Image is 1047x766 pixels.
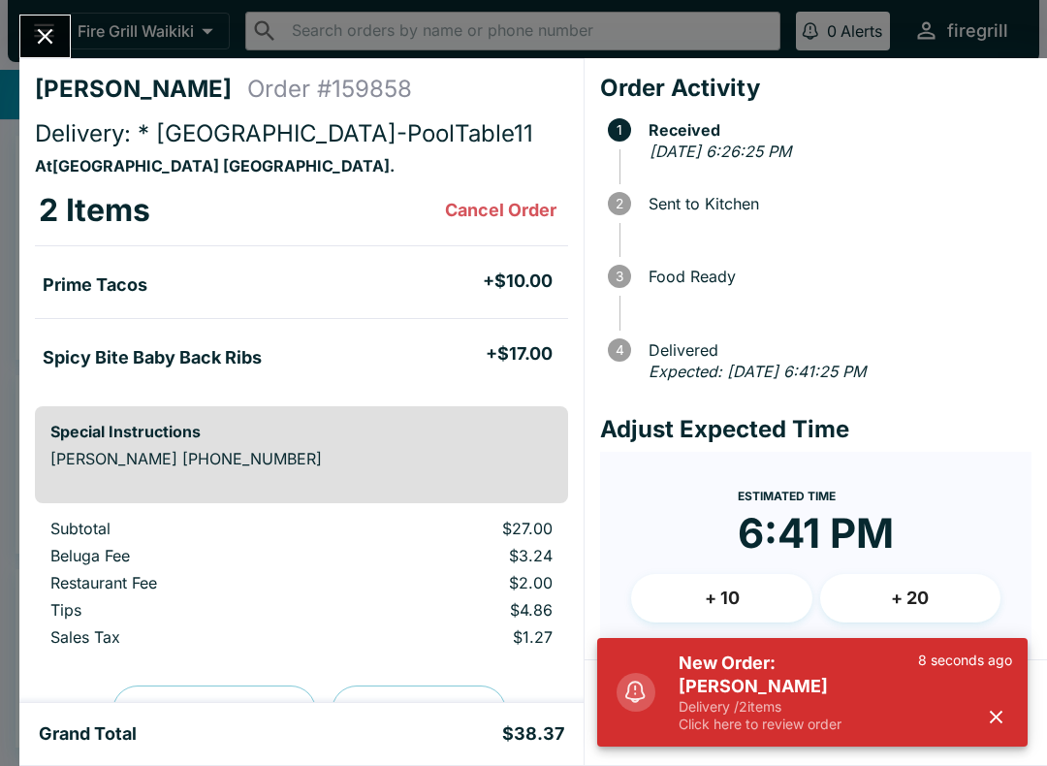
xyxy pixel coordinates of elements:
[617,122,622,138] text: 1
[247,75,412,104] h4: Order # 159858
[820,574,1000,622] button: + 20
[50,519,323,538] p: Subtotal
[502,722,564,746] h5: $38.37
[639,268,1031,285] span: Food Ready
[600,74,1031,103] h4: Order Activity
[50,546,323,565] p: Beluga Fee
[50,627,323,647] p: Sales Tax
[39,722,137,746] h5: Grand Total
[50,449,553,468] p: [PERSON_NAME] [PHONE_NUMBER]
[738,508,894,559] time: 6:41 PM
[600,415,1031,444] h4: Adjust Expected Time
[354,519,553,538] p: $27.00
[354,546,553,565] p: $3.24
[39,191,150,230] h3: 2 Items
[35,156,395,176] strong: At [GEOGRAPHIC_DATA] [GEOGRAPHIC_DATA] .
[650,142,791,161] em: [DATE] 6:26:25 PM
[35,75,247,104] h4: [PERSON_NAME]
[332,686,506,736] button: Print Receipt
[631,574,811,622] button: + 10
[679,652,918,698] h5: New Order: [PERSON_NAME]
[50,422,553,441] h6: Special Instructions
[679,698,918,716] p: Delivery / 2 items
[639,121,1031,139] span: Received
[354,600,553,620] p: $4.86
[616,269,623,284] text: 3
[679,716,918,733] p: Click here to review order
[354,627,553,647] p: $1.27
[20,16,70,57] button: Close
[918,652,1012,669] p: 8 seconds ago
[50,573,323,592] p: Restaurant Fee
[483,270,553,293] h5: + $10.00
[50,600,323,620] p: Tips
[639,195,1031,212] span: Sent to Kitchen
[639,341,1031,359] span: Delivered
[616,342,624,358] text: 4
[43,346,262,369] h5: Spicy Bite Baby Back Ribs
[43,273,147,297] h5: Prime Tacos
[437,191,564,230] button: Cancel Order
[649,362,866,381] em: Expected: [DATE] 6:41:25 PM
[616,196,623,211] text: 2
[486,342,553,366] h5: + $17.00
[35,519,568,654] table: orders table
[35,176,568,391] table: orders table
[112,686,316,736] button: Preview Receipt
[738,489,836,503] span: Estimated Time
[354,573,553,592] p: $2.00
[35,119,533,147] span: Delivery: * [GEOGRAPHIC_DATA]-PoolTable11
